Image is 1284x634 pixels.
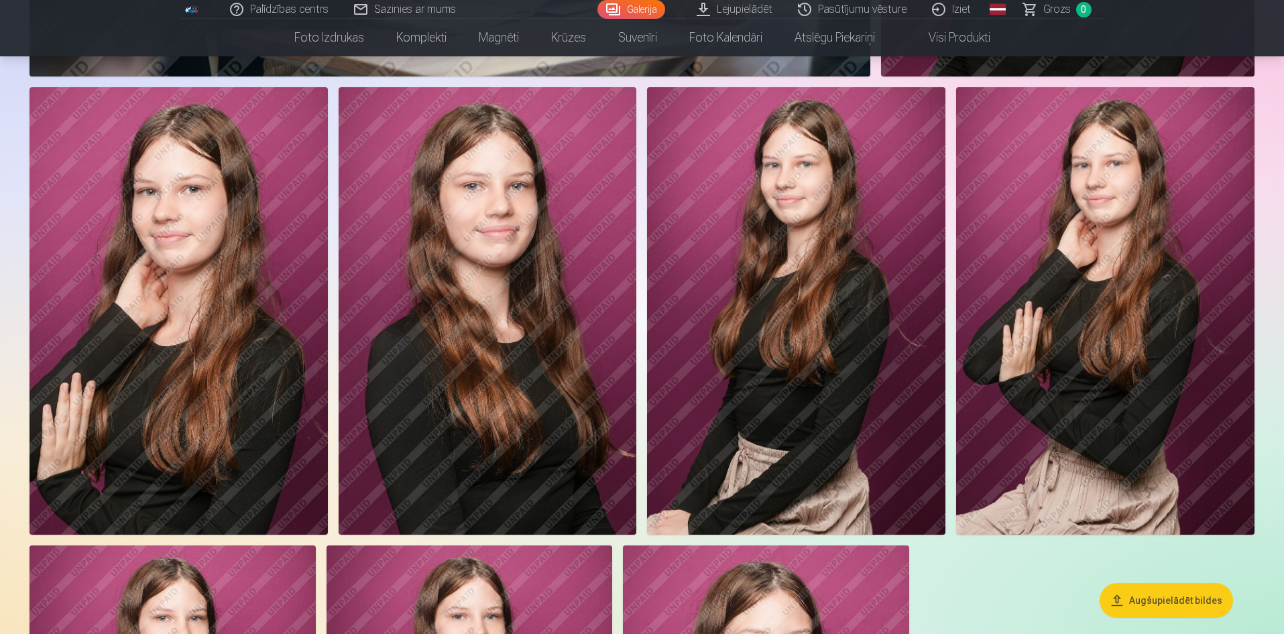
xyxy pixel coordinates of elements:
[463,19,535,56] a: Magnēti
[380,19,463,56] a: Komplekti
[278,19,380,56] a: Foto izdrukas
[535,19,602,56] a: Krūzes
[602,19,673,56] a: Suvenīri
[778,19,891,56] a: Atslēgu piekariņi
[891,19,1006,56] a: Visi produkti
[1076,2,1092,17] span: 0
[185,5,200,13] img: /fa1
[1100,583,1233,618] button: Augšupielādēt bildes
[1043,1,1071,17] span: Grozs
[673,19,778,56] a: Foto kalendāri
